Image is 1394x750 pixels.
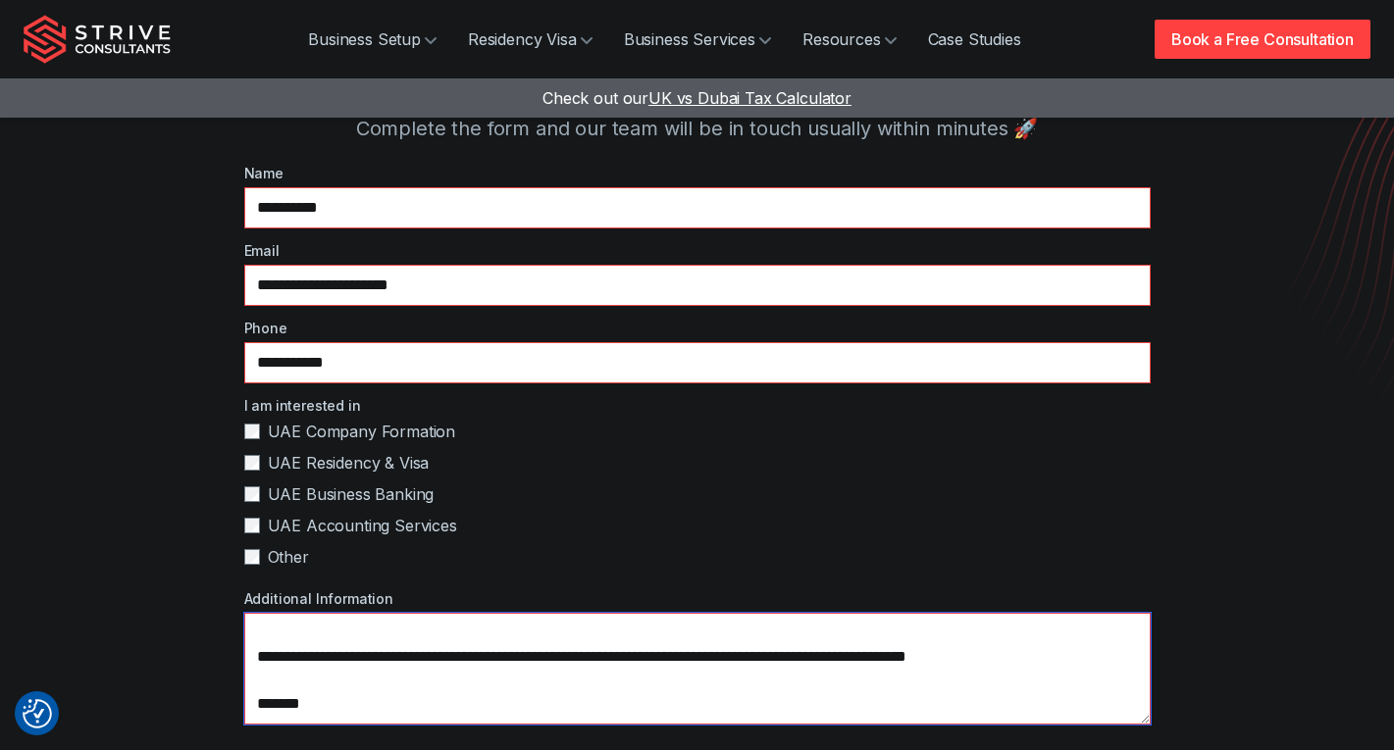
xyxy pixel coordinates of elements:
img: Strive Consultants [24,15,171,64]
img: Revisit consent button [23,699,52,728]
span: UK vs Dubai Tax Calculator [648,88,852,108]
a: Business Services [608,20,787,59]
label: Name [244,163,1151,183]
span: UAE Accounting Services [268,514,457,537]
span: Other [268,545,309,569]
input: UAE Business Banking [244,486,260,502]
span: UAE Business Banking [268,482,435,506]
a: Case Studies [912,20,1037,59]
input: UAE Residency & Visa [244,455,260,471]
label: Additional Information [244,588,1151,609]
a: Check out ourUK vs Dubai Tax Calculator [542,88,852,108]
a: Residency Visa [452,20,608,59]
label: Phone [244,318,1151,338]
p: Complete the form and our team will be in touch usually within minutes 🚀 [93,114,1302,143]
input: UAE Accounting Services [244,518,260,533]
a: Business Setup [292,20,452,59]
input: UAE Company Formation [244,424,260,439]
label: Email [244,240,1151,261]
span: UAE Company Formation [268,420,456,443]
span: UAE Residency & Visa [268,451,430,475]
label: I am interested in [244,395,1151,416]
button: Consent Preferences [23,699,52,728]
a: Book a Free Consultation [1155,20,1370,59]
a: Resources [787,20,912,59]
input: Other [244,549,260,565]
